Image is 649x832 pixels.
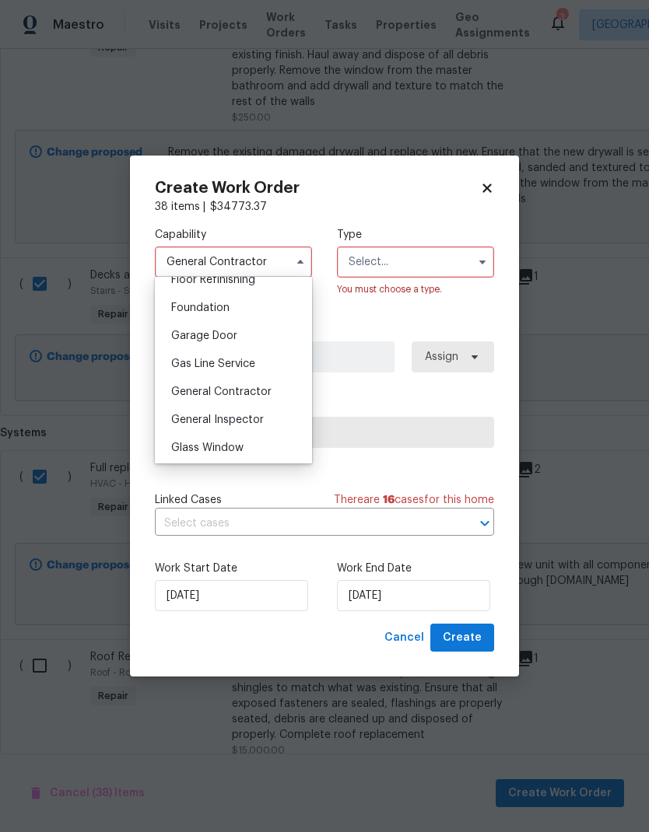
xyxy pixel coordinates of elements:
span: $ 34773.37 [210,201,267,212]
span: There are case s for this home [334,492,494,508]
span: Floor Refinishing [171,274,255,285]
button: Show options [473,253,492,271]
label: Trade Partner [155,397,494,413]
span: Linked Cases [155,492,222,508]
input: Select... [337,246,494,278]
button: Cancel [378,624,430,652]
span: Cancel [384,628,424,648]
span: 16 [383,495,395,505]
div: You must choose a vendor. [155,452,494,467]
span: Garage Door [171,330,237,341]
input: Select... [155,246,312,278]
button: Hide options [291,253,310,271]
span: Assign [425,349,458,365]
span: Gas Line Service [171,358,255,369]
span: Glass Window [171,442,244,453]
span: General Contractor [171,386,272,397]
label: Work Order Manager [155,322,494,337]
h2: Create Work Order [155,180,480,196]
span: Select trade partner [168,425,481,440]
label: Work End Date [337,561,494,576]
div: You must choose a type. [337,281,494,297]
span: General Inspector [171,414,264,425]
span: Foundation [171,302,230,313]
input: Select cases [155,512,451,536]
input: M/D/YYYY [337,580,490,611]
label: Capability [155,227,312,243]
label: Type [337,227,494,243]
span: Create [443,628,482,648]
input: M/D/YYYY [155,580,308,611]
button: Open [474,512,496,534]
button: Create [430,624,494,652]
div: 38 items | [155,199,494,215]
label: Work Start Date [155,561,312,576]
